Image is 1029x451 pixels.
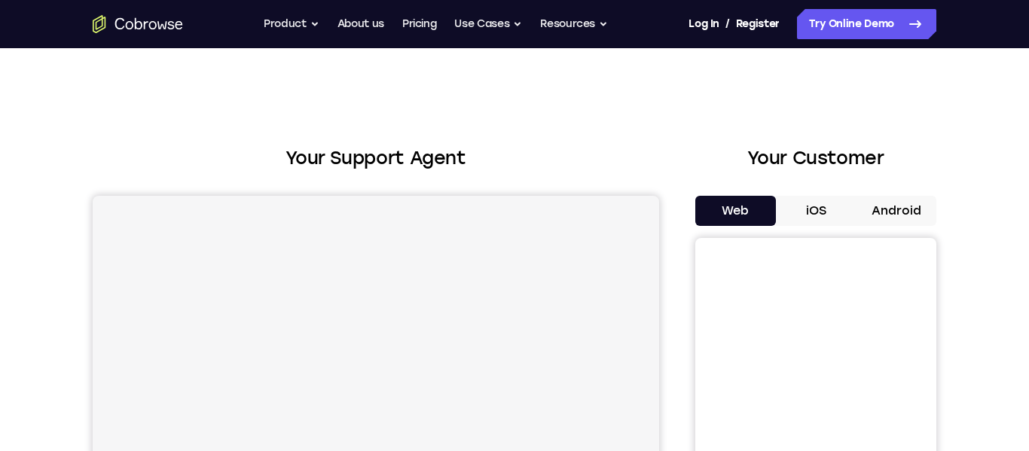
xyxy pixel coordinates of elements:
[454,9,522,39] button: Use Cases
[93,145,659,172] h2: Your Support Agent
[93,15,183,33] a: Go to the home page
[736,9,780,39] a: Register
[695,145,936,172] h2: Your Customer
[725,15,730,33] span: /
[402,9,437,39] a: Pricing
[337,9,384,39] a: About us
[776,196,856,226] button: iOS
[856,196,936,226] button: Android
[540,9,608,39] button: Resources
[689,9,719,39] a: Log In
[797,9,936,39] a: Try Online Demo
[264,9,319,39] button: Product
[695,196,776,226] button: Web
